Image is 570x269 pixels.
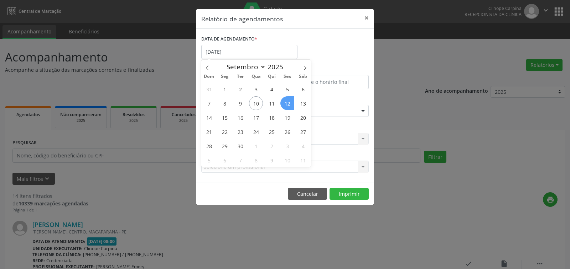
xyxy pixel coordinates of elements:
span: Outubro 8, 2025 [249,153,263,167]
span: Setembro 19, 2025 [280,111,294,124]
span: Setembro 10, 2025 [249,96,263,110]
input: Selecione uma data ou intervalo [201,45,297,59]
select: Month [223,62,266,72]
span: Setembro 28, 2025 [202,139,216,153]
span: Setembro 29, 2025 [218,139,232,153]
span: Setembro 14, 2025 [202,111,216,124]
span: Seg [217,74,233,79]
span: Setembro 30, 2025 [233,139,247,153]
span: Outubro 1, 2025 [249,139,263,153]
span: Setembro 27, 2025 [296,125,310,139]
span: Dom [201,74,217,79]
span: Outubro 11, 2025 [296,153,310,167]
span: Setembro 20, 2025 [296,111,310,124]
span: Setembro 8, 2025 [218,96,232,110]
span: Sáb [295,74,311,79]
span: Agosto 31, 2025 [202,82,216,96]
label: DATA DE AGENDAMENTO [201,34,257,45]
span: Setembro 12, 2025 [280,96,294,110]
span: Outubro 9, 2025 [265,153,279,167]
span: Qua [248,74,264,79]
input: Year [266,62,289,71]
span: Setembro 2, 2025 [233,82,247,96]
span: Setembro 7, 2025 [202,96,216,110]
span: Outubro 5, 2025 [202,153,216,167]
span: Setembro 25, 2025 [265,125,279,139]
span: Setembro 16, 2025 [233,111,247,124]
span: Setembro 26, 2025 [280,125,294,139]
span: Outubro 10, 2025 [280,153,294,167]
span: Setembro 11, 2025 [265,96,279,110]
span: Setembro 17, 2025 [249,111,263,124]
span: Sex [280,74,295,79]
h5: Relatório de agendamentos [201,14,283,23]
span: Setembro 24, 2025 [249,125,263,139]
button: Cancelar [288,188,327,200]
span: Setembro 23, 2025 [233,125,247,139]
span: Ter [233,74,248,79]
span: Setembro 4, 2025 [265,82,279,96]
span: Setembro 21, 2025 [202,125,216,139]
span: Setembro 9, 2025 [233,96,247,110]
span: Setembro 15, 2025 [218,111,232,124]
button: Close [359,9,374,27]
span: Outubro 6, 2025 [218,153,232,167]
input: Selecione o horário final [287,75,369,89]
span: Setembro 6, 2025 [296,82,310,96]
span: Setembro 3, 2025 [249,82,263,96]
span: Setembro 13, 2025 [296,96,310,110]
button: Imprimir [330,188,369,200]
span: Setembro 18, 2025 [265,111,279,124]
span: Setembro 22, 2025 [218,125,232,139]
span: Outubro 7, 2025 [233,153,247,167]
span: Outubro 4, 2025 [296,139,310,153]
label: ATÉ [287,64,369,75]
span: Setembro 5, 2025 [280,82,294,96]
span: Qui [264,74,280,79]
span: Setembro 1, 2025 [218,82,232,96]
span: Outubro 2, 2025 [265,139,279,153]
span: Outubro 3, 2025 [280,139,294,153]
